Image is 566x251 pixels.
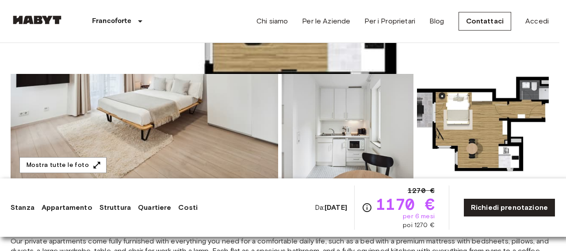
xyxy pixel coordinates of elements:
p: Francoforte [92,16,131,27]
span: 1270 € [408,185,435,196]
b: [DATE] [325,203,347,212]
a: Per le Aziende [302,16,350,27]
img: Picture of unit DE-04-070-002-01 [417,66,549,182]
svg: Verifica i dettagli delle spese nella sezione 'Riassunto dei Costi'. Si prega di notare che gli s... [362,202,372,213]
a: Blog [429,16,444,27]
a: Quartiere [138,202,171,213]
span: 1170 € [376,196,435,212]
a: Stanza [11,202,34,213]
a: Richiedi prenotazione [463,198,555,217]
span: per 6 mesi [403,212,435,221]
a: Contattaci [459,12,512,31]
span: poi 1270 € [403,221,435,230]
a: Costi [178,202,198,213]
a: Per i Proprietari [364,16,415,27]
span: Da: [315,203,347,212]
a: Appartamento [42,202,92,213]
img: Habyt [11,15,64,24]
a: Accedi [525,16,549,27]
button: Mostra tutte le foto [19,157,107,174]
img: Picture of unit DE-04-070-002-01 [282,66,413,182]
a: Chi siamo [256,16,288,27]
a: Struttura [99,202,131,213]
